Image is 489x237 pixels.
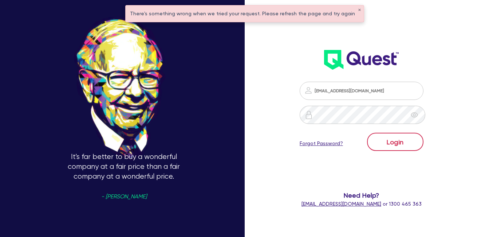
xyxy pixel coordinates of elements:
[300,190,423,200] span: Need Help?
[126,5,364,22] div: There's something wrong when we tried your request. Please refresh the page and try again
[300,82,423,100] input: Email address
[367,133,423,151] button: Login
[324,50,399,70] img: wH2k97JdezQIQAAAABJRU5ErkJggg==
[301,201,422,207] span: or 1300 465 363
[304,110,313,119] img: icon-password
[411,111,418,118] span: eye
[300,140,343,147] a: Forgot Password?
[301,201,381,207] a: [EMAIL_ADDRESS][DOMAIN_NAME]
[304,86,313,95] img: icon-password
[358,8,361,12] button: ✕
[101,194,147,199] span: - [PERSON_NAME]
